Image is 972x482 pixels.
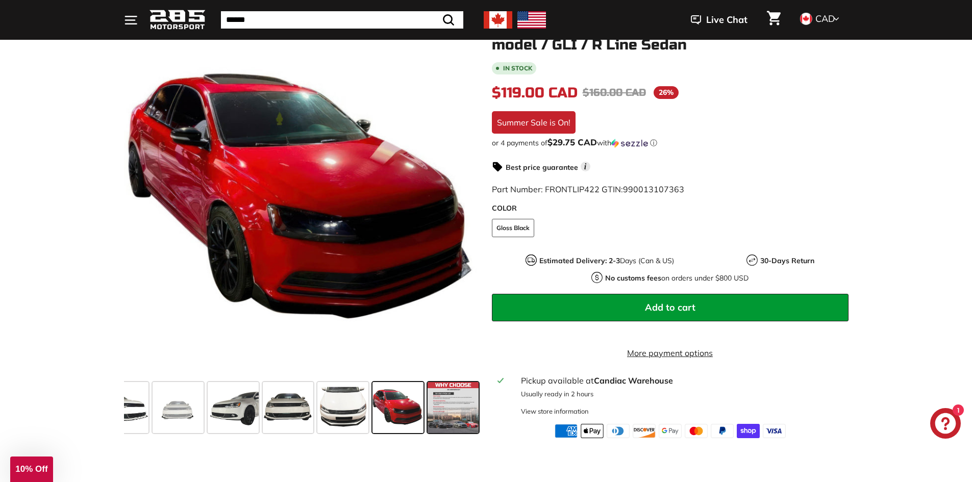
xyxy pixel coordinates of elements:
[492,21,849,53] h1: Front Lip Splitter - [DATE]-[DATE] Jetta Mk6 Base model / GLI / R Line Sedan
[594,375,673,386] strong: Candiac Warehouse
[492,184,684,194] span: Part Number: FRONTLIP422 GTIN:
[927,408,964,441] inbox-online-store-chat: Shopify online store chat
[539,256,620,265] strong: Estimated Delivery: 2-3
[611,139,648,148] img: Sezzle
[149,8,206,32] img: Logo_285_Motorsport_areodynamics_components
[761,3,787,37] a: Cart
[605,273,661,283] strong: No customs fees
[659,424,682,438] img: google_pay
[607,424,630,438] img: diners_club
[678,7,761,33] button: Live Chat
[623,184,684,194] span: 990013107363
[492,111,576,134] div: Summer Sale is On!
[654,86,679,99] span: 26%
[583,86,646,99] span: $160.00 CAD
[221,11,463,29] input: Search
[547,137,597,147] span: $29.75 CAD
[506,163,578,172] strong: Best price guarantee
[492,294,849,321] button: Add to cart
[539,256,674,266] p: Days (Can & US)
[763,424,786,438] img: visa
[760,256,814,265] strong: 30-Days Return
[492,84,578,102] span: $119.00 CAD
[15,464,47,474] span: 10% Off
[581,424,604,438] img: apple_pay
[633,424,656,438] img: discover
[521,389,842,399] p: Usually ready in 2 hours
[503,65,532,71] b: In stock
[521,374,842,387] div: Pickup available at
[10,456,53,482] div: 10% Off
[555,424,578,438] img: american_express
[645,301,695,313] span: Add to cart
[492,138,849,148] div: or 4 payments of$29.75 CADwithSezzle Click to learn more about Sezzle
[737,424,760,438] img: shopify_pay
[492,203,849,214] label: COLOR
[605,273,749,284] p: on orders under $800 USD
[711,424,734,438] img: paypal
[492,347,849,359] a: More payment options
[685,424,708,438] img: master
[521,407,589,416] div: View store information
[492,138,849,148] div: or 4 payments of with
[581,162,590,171] span: i
[706,13,747,27] span: Live Chat
[815,13,835,24] span: CAD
